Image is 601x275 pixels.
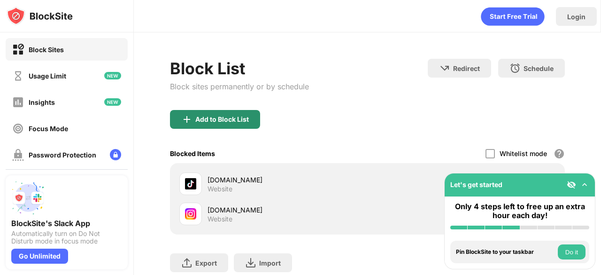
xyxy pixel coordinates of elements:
[170,59,309,78] div: Block List
[500,149,547,157] div: Whitelist mode
[195,259,217,267] div: Export
[450,181,502,189] div: Let's get started
[7,7,73,25] img: logo-blocksite.svg
[450,202,589,220] div: Only 4 steps left to free up an extra hour each day!
[524,64,554,72] div: Schedule
[29,98,55,106] div: Insights
[104,98,121,106] img: new-icon.svg
[12,123,24,134] img: focus-off.svg
[104,72,121,79] img: new-icon.svg
[29,125,68,133] div: Focus Mode
[12,70,24,82] img: time-usage-off.svg
[29,151,96,159] div: Password Protection
[567,13,586,21] div: Login
[580,180,589,189] img: omni-setup-toggle.svg
[208,205,368,215] div: [DOMAIN_NAME]
[12,149,24,161] img: password-protection-off.svg
[11,249,68,264] div: Go Unlimited
[29,46,64,54] div: Block Sites
[456,249,555,255] div: Pin BlockSite to your taskbar
[208,175,368,185] div: [DOMAIN_NAME]
[481,7,545,26] div: animation
[567,180,576,189] img: eye-not-visible.svg
[185,178,196,189] img: favicons
[11,219,122,228] div: BlockSite's Slack App
[208,215,232,223] div: Website
[11,181,45,215] img: push-slack.svg
[170,82,309,91] div: Block sites permanently or by schedule
[195,116,249,123] div: Add to Block List
[110,149,121,160] img: lock-menu.svg
[12,96,24,108] img: insights-off.svg
[11,230,122,245] div: Automatically turn on Do Not Disturb mode in focus mode
[208,185,232,193] div: Website
[558,244,586,259] button: Do it
[259,259,281,267] div: Import
[29,72,66,80] div: Usage Limit
[453,64,480,72] div: Redirect
[12,44,24,55] img: block-on.svg
[185,208,196,220] img: favicons
[170,149,215,157] div: Blocked Items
